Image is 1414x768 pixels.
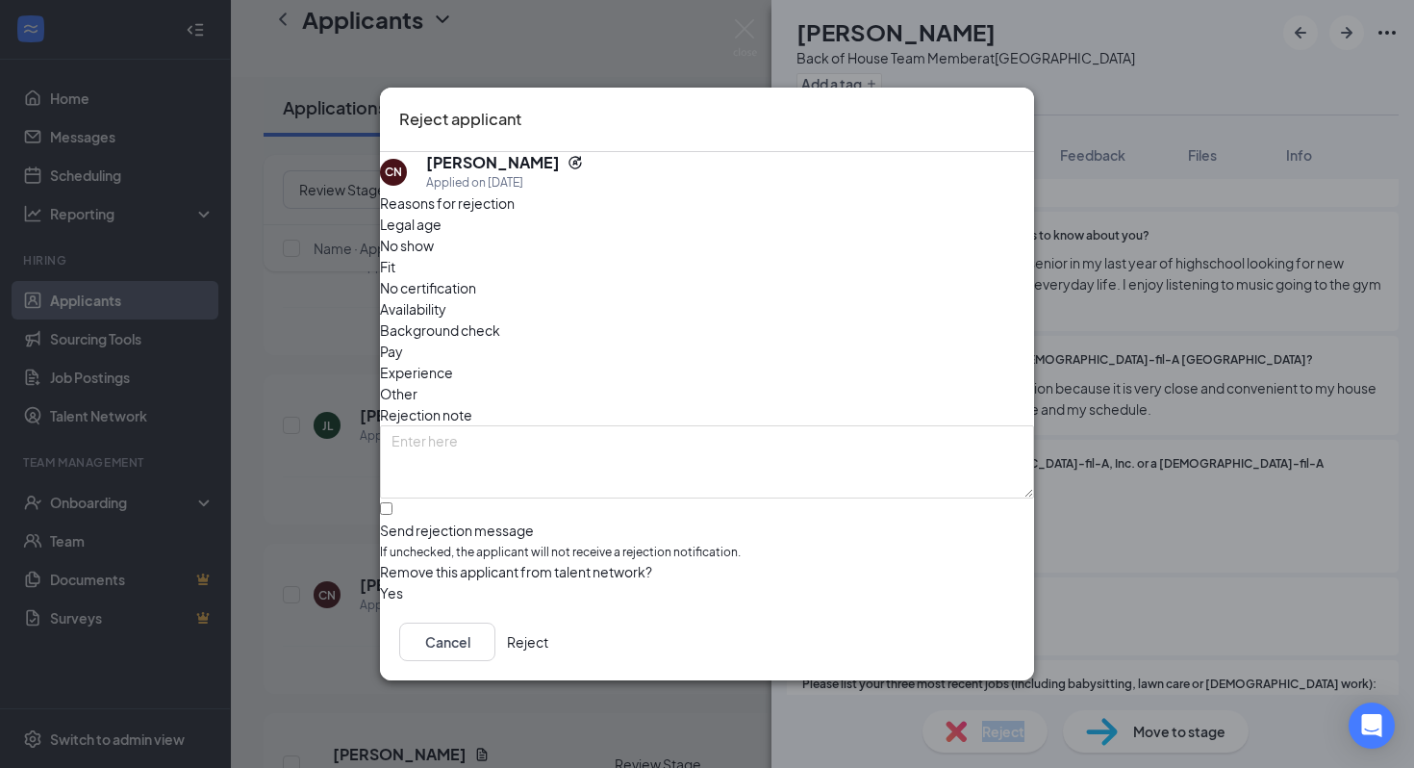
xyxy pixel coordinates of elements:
h3: Reject applicant [399,107,521,132]
span: No certification [380,277,476,298]
span: If unchecked, the applicant will not receive a rejection notification. [380,543,1034,561]
input: Send rejection messageIf unchecked, the applicant will not receive a rejection notification. [380,502,392,515]
button: Reject [507,623,548,661]
span: Rejection note [380,406,472,423]
h5: [PERSON_NAME] [426,152,560,173]
div: CN [385,164,402,180]
span: Pay [380,341,403,362]
span: Legal age [380,214,442,235]
span: Reasons for rejection [380,194,515,212]
span: Availability [380,298,446,320]
span: Other [380,383,417,404]
div: Send rejection message [380,520,1034,539]
button: Cancel [399,623,495,661]
span: Remove this applicant from talent network? [380,563,652,580]
span: Fit [380,256,395,277]
span: Background check [380,320,500,341]
span: Experience [380,362,453,383]
span: No show [380,235,434,256]
svg: Reapply [568,155,583,170]
span: Yes [380,582,403,603]
div: Applied on [DATE] [426,173,583,192]
div: Open Intercom Messenger [1349,703,1395,749]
